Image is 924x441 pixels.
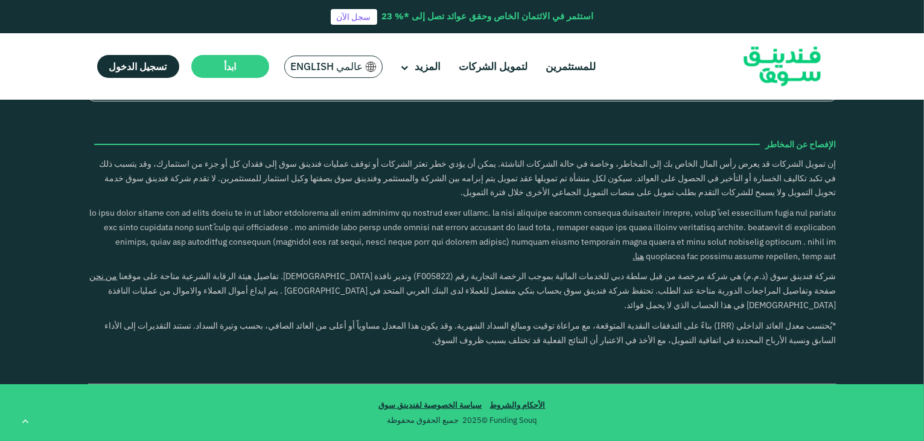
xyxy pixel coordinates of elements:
[382,10,594,24] div: استثمر في الائتمان الخاص وحقق عوائد تصل إلى *% 23
[224,60,236,72] span: ابدأ
[12,408,39,435] button: back
[366,62,377,72] img: SA Flag
[633,251,645,262] a: هنا.
[462,415,482,425] span: 2025
[415,60,441,73] span: المزيد
[376,400,485,410] a: سياسة الخصوصية لفندينق سوق
[90,207,836,261] span: lo ipsu dolor sitame con ad elits doeiu te in ut labor etdolorema ali enim adminimv qu nostrud ex...
[90,271,118,282] a: من نحن
[291,60,363,74] span: عالمي English
[487,400,549,410] a: الأحكام والشروط
[723,36,841,97] img: Logo
[97,55,179,78] a: تسجيل الدخول
[766,138,836,151] span: الإفصاح عن المخاطر
[109,285,836,311] span: وتفاصيل المراجعات الدورية متاحة عند الطلب. تحتفظ شركة فندينق سوق بحساب بنكي منفصل للعملاء لدى الب...
[456,57,531,77] a: لتمويل الشركات
[119,271,836,282] span: شركة فندينق سوق (ذ.م.م) هي شركة مرخصة من قبل سلطة دبي للخدمات المالية بموجب الرخصة التجارية رقم (...
[331,9,377,25] a: سجل الآن
[815,285,836,296] span: صفحة
[88,319,836,348] p: *يُحتسب معدل العائد الداخلي (IRR) بناءً على التدفقات النقدية المتوقعة، مع مراعاة توقيت ومبالغ الس...
[482,414,537,427] span: Funding Souq ©
[109,60,167,72] span: تسجيل الدخول
[543,57,599,77] a: للمستثمرين
[88,157,836,200] p: إن تمويل الشركات قد يعرض رأس المال الخاص بك إلى المخاطر، وخاصة في حالة الشركات الناشئة. يمكن أن ي...
[387,415,459,425] span: جميع الحقوق محفوظة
